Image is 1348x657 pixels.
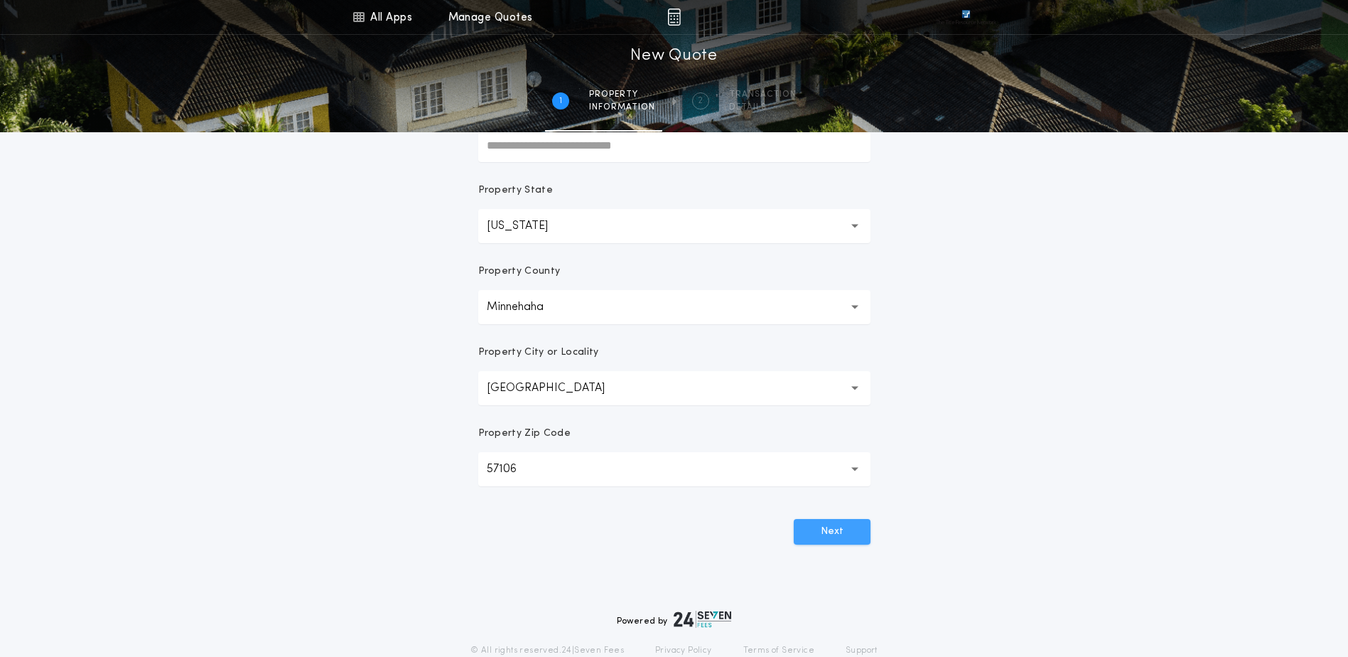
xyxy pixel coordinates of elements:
[794,519,870,545] button: Next
[729,102,797,113] span: details
[478,183,553,198] p: Property State
[667,9,681,26] img: img
[846,645,878,656] a: Support
[655,645,712,656] a: Privacy Policy
[729,89,797,100] span: Transaction
[478,452,870,486] button: 57106
[589,102,655,113] span: information
[478,290,870,324] button: Minnehaha
[487,299,566,316] p: Minnehaha
[470,645,624,656] p: © All rights reserved. 24|Seven Fees
[478,427,571,441] p: Property Zip Code
[487,218,571,235] p: [US_STATE]
[559,95,562,107] h2: 1
[487,380,627,397] p: [GEOGRAPHIC_DATA]
[743,645,814,656] a: Terms of Service
[936,10,996,24] img: vs-icon
[478,265,561,279] p: Property County
[674,611,732,628] img: logo
[478,346,599,360] p: Property City or Locality
[617,611,732,628] div: Powered by
[589,89,655,100] span: Property
[698,95,703,107] h2: 2
[478,209,870,243] button: [US_STATE]
[478,371,870,405] button: [GEOGRAPHIC_DATA]
[487,461,539,478] p: 57106
[630,45,717,68] h1: New Quote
